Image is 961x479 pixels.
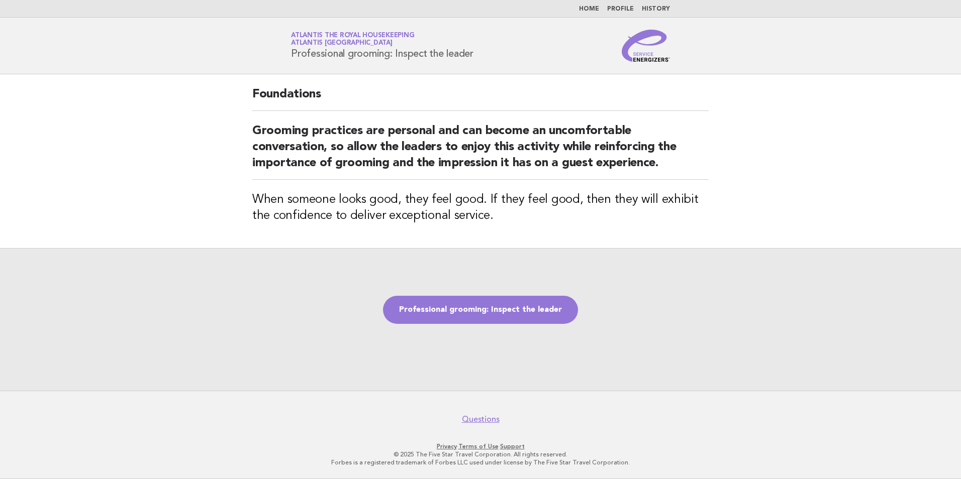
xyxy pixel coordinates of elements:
a: Atlantis the Royal HousekeepingAtlantis [GEOGRAPHIC_DATA] [291,32,414,46]
a: Terms of Use [458,443,499,450]
h2: Grooming practices are personal and can become an uncomfortable conversation, so allow the leader... [252,123,709,180]
a: Privacy [437,443,457,450]
h3: When someone looks good, they feel good. If they feel good, then they will exhibit the confidence... [252,192,709,224]
a: Professional grooming: Inspect the leader [383,296,578,324]
a: Home [579,6,599,12]
a: Profile [607,6,634,12]
a: Support [500,443,525,450]
img: Service Energizers [622,30,670,62]
p: © 2025 The Five Star Travel Corporation. All rights reserved. [173,450,788,458]
p: · · [173,442,788,450]
p: Forbes is a registered trademark of Forbes LLC used under license by The Five Star Travel Corpora... [173,458,788,466]
a: History [642,6,670,12]
h1: Professional grooming: Inspect the leader [291,33,473,59]
h2: Foundations [252,86,709,111]
a: Questions [462,414,500,424]
span: Atlantis [GEOGRAPHIC_DATA] [291,40,393,47]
